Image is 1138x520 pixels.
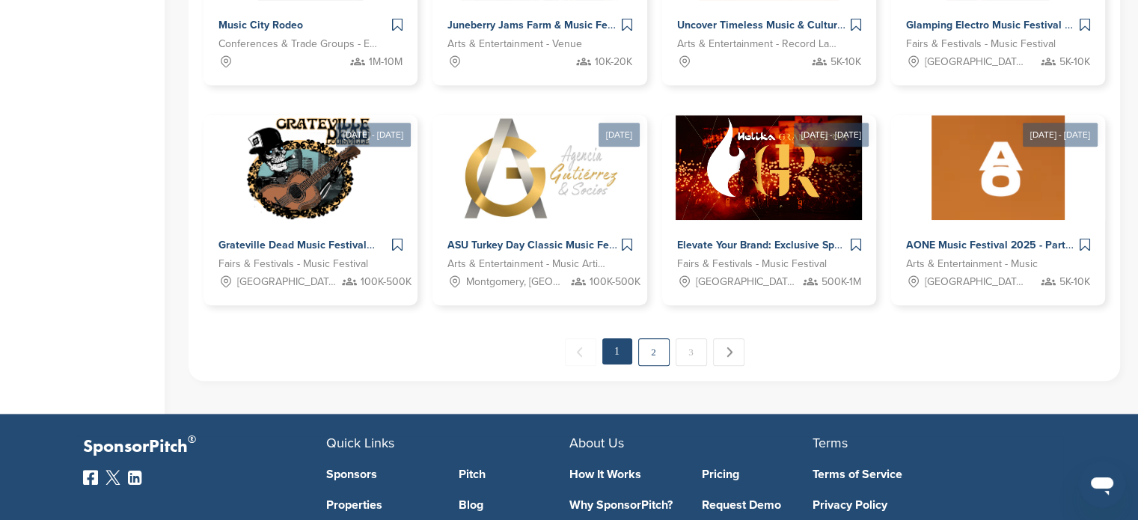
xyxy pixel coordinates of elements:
span: [GEOGRAPHIC_DATA], [GEOGRAPHIC_DATA] [237,274,338,290]
img: Sponsorpitch & [676,115,862,220]
span: 5K-10K [1059,54,1090,70]
img: Sponsorpitch & [243,115,379,220]
a: [DATE] - [DATE] Sponsorpitch & Elevate Your Brand: Exclusive Sponsorship Opportunities at [GEOGRA... [662,91,876,305]
span: Grateville Dead Music Festival [218,239,367,251]
a: Next → [713,338,744,366]
span: 5K-10K [1059,274,1090,290]
span: Montgomery, [GEOGRAPHIC_DATA] [466,274,567,290]
span: Arts & Entertainment - Music Artist - Hip Hop/R&B [447,256,609,272]
span: 100K-500K [361,274,412,290]
span: Arts & Entertainment - Venue [447,36,582,52]
img: Sponsorpitch & [931,115,1065,220]
span: Arts & Entertainment - Record Label [677,36,839,52]
span: [GEOGRAPHIC_DATA], [GEOGRAPHIC_DATA] [696,274,797,290]
a: Terms of Service [813,468,1033,480]
img: Sponsorpitch & [461,115,620,220]
span: 5K-10K [830,54,861,70]
a: Pricing [702,468,813,480]
span: [GEOGRAPHIC_DATA], [GEOGRAPHIC_DATA] [925,274,1026,290]
span: ← Previous [565,338,596,366]
img: Facebook [83,470,98,485]
div: [DATE] - [DATE] [794,123,869,147]
a: [DATE] - [DATE] Sponsorpitch & AONE Music Festival 2025 - Partnerships that create job opportunit... [891,91,1105,305]
a: [DATE] Sponsorpitch & ASU Turkey Day Classic Music Festival Arts & Entertainment - Music Artist -... [432,91,646,305]
div: [DATE] [599,123,640,147]
span: Fairs & Festivals - Music Festival [677,256,827,272]
img: Twitter [105,470,120,485]
a: 2 [638,338,670,366]
a: 3 [676,338,707,366]
a: Pitch [459,468,569,480]
a: Why SponsorPitch? [569,499,680,511]
span: [GEOGRAPHIC_DATA], [GEOGRAPHIC_DATA] [925,54,1026,70]
span: Music City Rodeo [218,19,303,31]
span: 10K-20K [595,54,632,70]
span: Arts & Entertainment - Music [906,256,1038,272]
div: [DATE] - [DATE] [1023,123,1098,147]
span: 500K-1M [822,274,861,290]
a: Blog [459,499,569,511]
a: [DATE] - [DATE] Sponsorpitch & Grateville Dead Music Festival Fairs & Festivals - Music Festival ... [204,91,417,305]
span: ® [188,430,196,449]
a: Privacy Policy [813,499,1033,511]
span: 1M-10M [369,54,403,70]
span: About Us [569,435,624,451]
span: Fairs & Festivals - Music Festival [218,256,368,272]
span: Fairs & Festivals - Music Festival [906,36,1056,52]
span: Glamping Electro Music Festival 2025 [906,19,1090,31]
div: [DATE] - [DATE] [336,123,411,147]
span: Quick Links [326,435,394,451]
a: Sponsors [326,468,437,480]
a: Request Demo [702,499,813,511]
em: 1 [602,338,632,364]
p: SponsorPitch [83,436,326,458]
a: Properties [326,499,437,511]
a: How It Works [569,468,680,480]
iframe: Button to launch messaging window [1078,460,1126,508]
span: Terms [813,435,848,451]
span: Conferences & Trade Groups - Entertainment [218,36,380,52]
span: ASU Turkey Day Classic Music Festival [447,239,635,251]
span: 100K-500K [590,274,640,290]
span: Juneberry Jams Farm & Music Festival [447,19,634,31]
